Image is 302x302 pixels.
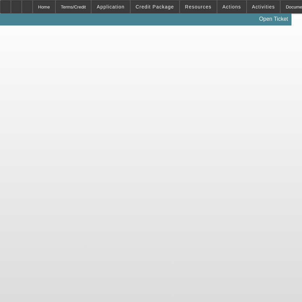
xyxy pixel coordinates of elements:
[131,0,179,13] button: Credit Package
[185,4,212,10] span: Resources
[252,4,275,10] span: Activities
[97,4,124,10] span: Application
[247,0,280,13] button: Activities
[222,4,241,10] span: Actions
[91,0,130,13] button: Application
[136,4,174,10] span: Credit Package
[217,0,246,13] button: Actions
[180,0,217,13] button: Resources
[256,13,291,25] a: Open Ticket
